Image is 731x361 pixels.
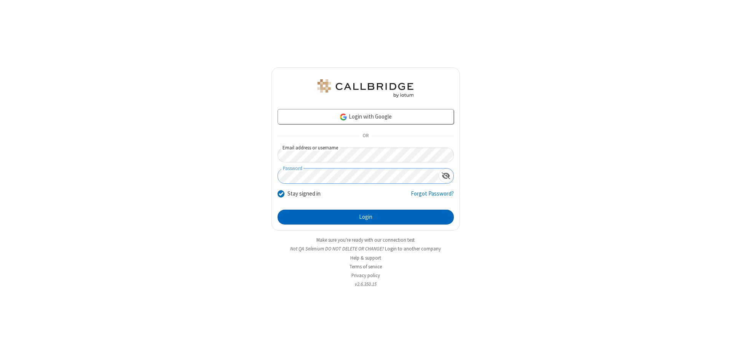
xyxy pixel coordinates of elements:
a: Privacy policy [351,272,380,279]
img: google-icon.png [339,113,348,121]
a: Terms of service [350,263,382,270]
li: Not QA Selenium DO NOT DELETE OR CHANGE? [271,245,460,252]
img: QA Selenium DO NOT DELETE OR CHANGE [316,79,415,98]
a: Login with Google [278,109,454,124]
div: Show password [439,168,453,183]
input: Password [278,168,439,183]
iframe: Chat [712,341,725,356]
label: Stay signed in [287,189,321,198]
input: Email address or username [278,148,454,162]
button: Login [278,210,454,225]
button: Login to another company [385,245,441,252]
a: Forgot Password? [411,189,454,204]
li: v2.6.350.15 [271,281,460,288]
span: OR [359,131,372,141]
a: Help & support [350,255,381,261]
a: Make sure you're ready with our connection test [316,237,415,243]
